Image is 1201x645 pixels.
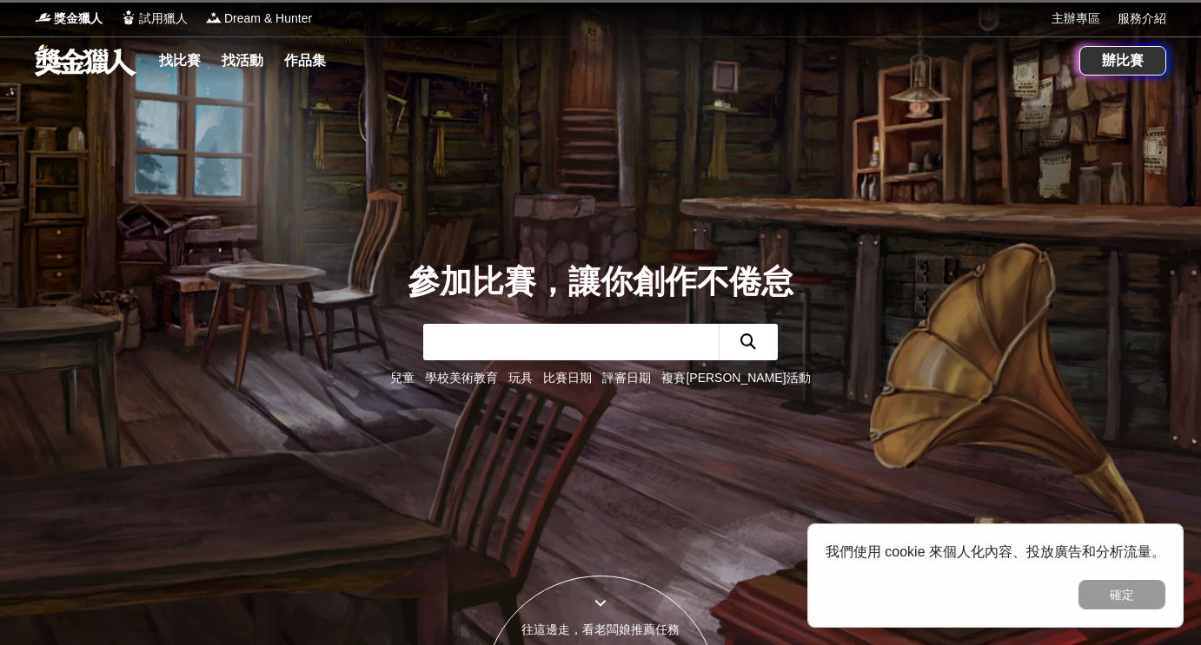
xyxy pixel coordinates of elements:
[390,258,810,306] div: 參加比賽，讓你創作不倦怠
[277,49,333,73] a: 作品集
[602,371,651,385] a: 評審日期
[224,10,312,28] span: Dream & Hunter
[139,10,188,28] span: 試用獵人
[120,10,188,28] a: Logo試用獵人
[215,49,270,73] a: 找活動
[425,371,498,385] a: 學校美術教育
[1052,10,1100,28] a: 主辦專區
[484,621,717,639] div: 往這邊走，看老闆娘推薦任務
[35,9,52,26] img: Logo
[205,10,312,28] a: LogoDream & Hunter
[543,371,592,385] a: 比賽日期
[390,371,415,385] a: 兒童
[826,544,1165,559] span: 我們使用 cookie 來個人化內容、投放廣告和分析流量。
[661,371,810,385] a: 複賽[PERSON_NAME]活動
[35,10,103,28] a: Logo獎金獵人
[120,9,137,26] img: Logo
[1079,46,1166,76] a: 辦比賽
[152,49,208,73] a: 找比賽
[54,10,103,28] span: 獎金獵人
[1078,580,1165,609] button: 確定
[508,371,533,385] a: 玩具
[1118,10,1166,28] a: 服務介紹
[205,9,222,26] img: Logo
